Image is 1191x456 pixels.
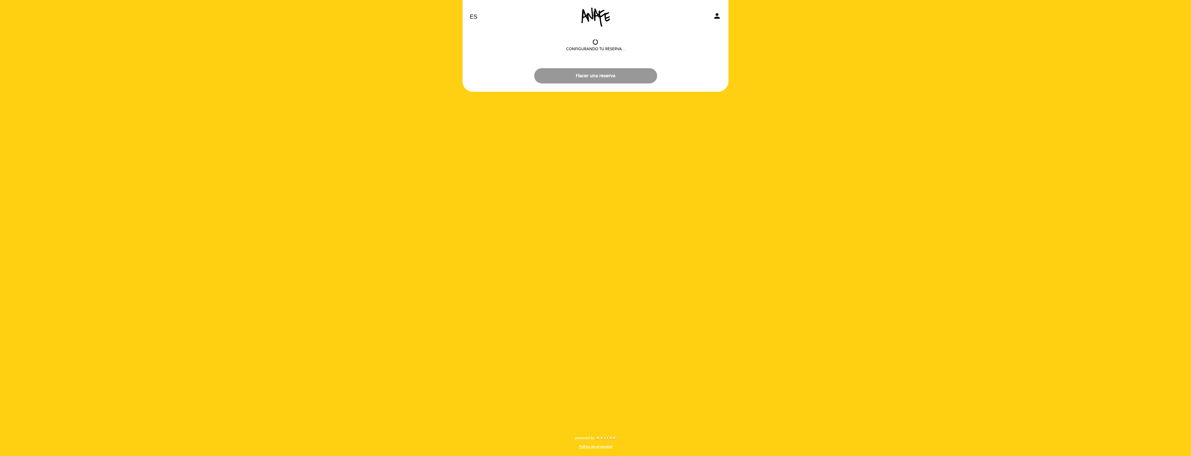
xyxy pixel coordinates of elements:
button: Hacer una reserva [534,68,657,83]
div: Configurando tu reserva... [566,46,625,52]
img: MEITRE [596,437,616,440]
a: ANAFE [552,8,639,27]
span: powered by [575,436,594,440]
a: powered by [575,436,616,440]
button: person [713,12,721,23]
i: person [713,12,721,20]
a: Política de privacidad [579,444,612,449]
